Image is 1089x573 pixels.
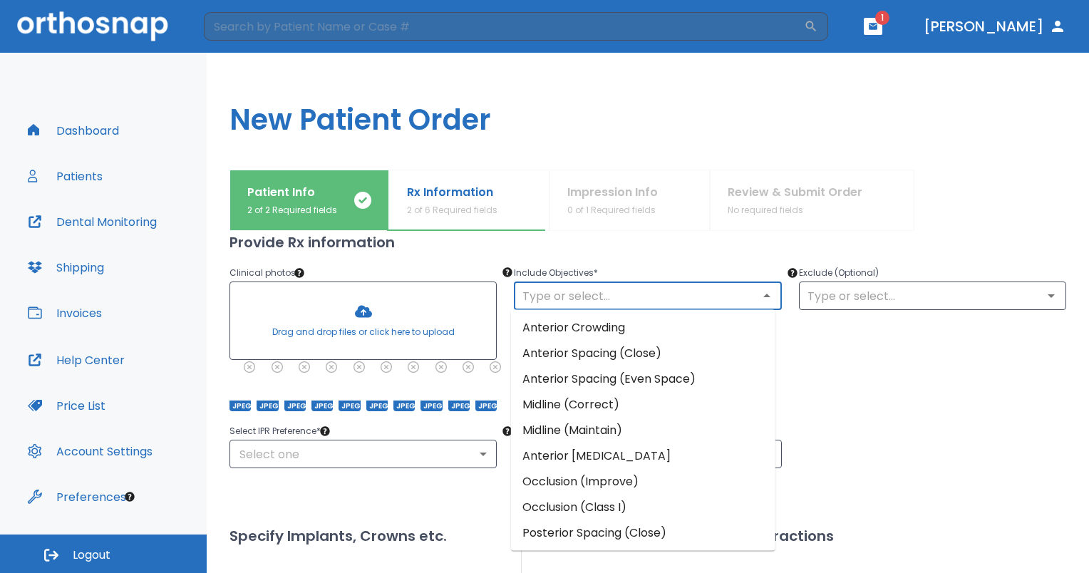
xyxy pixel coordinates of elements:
[511,443,775,469] li: Anterior [MEDICAL_DATA]
[501,425,514,438] div: Tooltip anchor
[123,490,136,503] div: Tooltip anchor
[229,232,1066,253] h2: Provide Rx information
[19,250,113,284] button: Shipping
[514,264,781,282] p: Include Objectives *
[247,204,337,217] p: 2 of 2 Required fields
[918,14,1072,39] button: [PERSON_NAME]
[407,204,497,217] p: 2 of 6 Required fields
[73,547,110,563] span: Logout
[475,401,497,411] span: JPEG
[448,401,470,411] span: JPEG
[393,401,415,411] span: JPEG
[229,423,497,440] p: Select IPR Preference *
[229,525,447,547] h2: Specify Implants, Crowns etc.
[511,520,775,546] li: Posterior Spacing (Close)
[511,341,775,366] li: Anterior Spacing (Close)
[257,401,278,411] span: JPEG
[207,53,1089,170] h1: New Patient Order
[799,264,1066,282] p: Exclude (Optional)
[19,388,114,423] button: Price List
[420,401,442,411] span: JPEG
[501,266,514,279] div: Tooltip anchor
[247,184,337,201] p: Patient Info
[19,205,165,239] button: Dental Monitoring
[511,315,775,341] li: Anterior Crowding
[757,286,777,306] button: Close
[511,392,775,418] li: Midline (Correct)
[293,267,306,279] div: Tooltip anchor
[366,401,388,411] span: JPEG
[19,480,135,514] button: Preferences
[229,440,497,468] div: Select one
[19,113,128,148] button: Dashboard
[311,401,333,411] span: JPEG
[339,401,360,411] span: JPEG
[17,11,168,41] img: Orthosnap
[511,546,775,572] li: Posterior Spacing (Even Space)
[511,495,775,520] li: Occlusion (Class I)
[875,11,889,25] span: 1
[19,159,111,193] button: Patients
[284,401,306,411] span: JPEG
[786,267,799,279] div: Tooltip anchor
[511,469,775,495] li: Occlusion (Improve)
[407,184,497,201] p: Rx Information
[19,343,133,377] button: Help Center
[229,401,251,411] span: JPEG
[19,296,110,330] button: Invoices
[511,418,775,443] li: Midline (Maintain)
[319,425,331,438] div: Tooltip anchor
[19,434,161,468] button: Account Settings
[511,366,775,392] li: Anterior Spacing (Even Space)
[803,286,1062,306] input: Type or select...
[204,12,804,41] input: Search by Patient Name or Case #
[229,264,497,282] p: Clinical photos *
[1041,286,1061,306] button: Open
[518,286,777,306] input: Type or select...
